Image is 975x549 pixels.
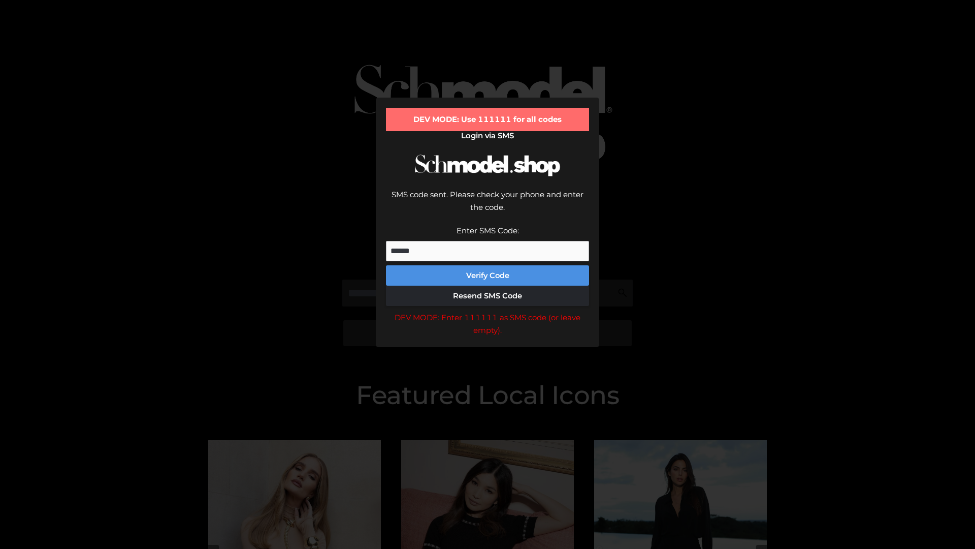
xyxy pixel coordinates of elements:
h2: Login via SMS [386,131,589,140]
div: DEV MODE: Enter 111111 as SMS code (or leave empty). [386,311,589,337]
label: Enter SMS Code: [457,226,519,235]
div: DEV MODE: Use 111111 for all codes [386,108,589,131]
div: SMS code sent. Please check your phone and enter the code. [386,188,589,224]
img: Schmodel Logo [411,145,564,186]
button: Resend SMS Code [386,286,589,306]
button: Verify Code [386,265,589,286]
